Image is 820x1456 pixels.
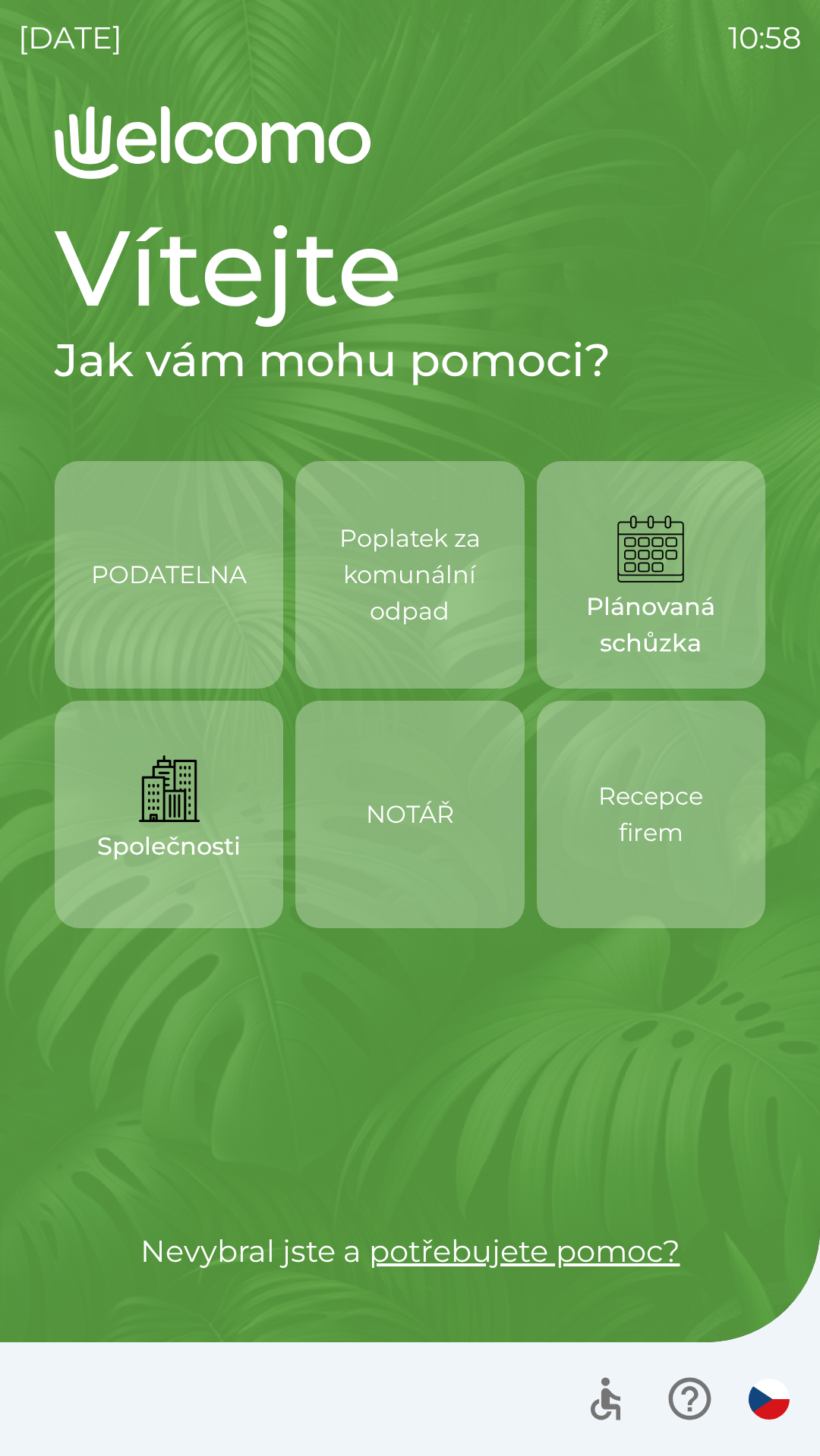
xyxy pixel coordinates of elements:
[55,203,765,332] h1: Vítejte
[136,755,203,822] img: 86ca1ffb-525d-4514-8b91-608f8b7ad563.png
[369,1232,680,1269] a: potřebujete pomoc?
[573,588,729,661] p: Plánovaná schůzka
[366,796,454,833] p: NOTÁŘ
[97,828,241,864] p: Společnosti
[749,1379,790,1420] img: cs flag
[295,461,524,689] button: Poplatek za komunální odpad
[573,778,729,851] p: Recepce firem
[537,701,765,928] button: Recepce firem
[728,15,802,61] p: 10:58
[55,106,765,179] img: Logo
[55,332,765,388] h2: Jak vám mohu pomoci?
[617,516,684,582] img: 86c75366-38c5-4846-ad5b-259eef5615bf.png
[91,557,247,593] p: PODATELNA
[295,701,524,928] button: NOTÁŘ
[55,701,283,928] button: Společnosti
[537,461,765,689] button: Plánovaná schůzka
[332,520,487,629] p: Poplatek za komunální odpad
[55,1228,765,1274] p: Nevybral jste a
[18,15,122,61] p: [DATE]
[55,461,283,689] button: PODATELNA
